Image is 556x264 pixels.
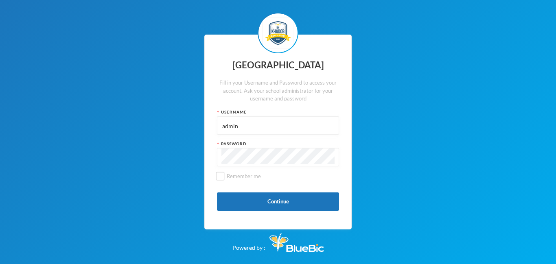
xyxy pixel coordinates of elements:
div: Password [217,141,339,147]
div: Powered by : [232,229,324,252]
button: Continue [217,192,339,211]
img: Bluebic [269,233,324,252]
div: Fill in your Username and Password to access your account. Ask your school administrator for your... [217,79,339,103]
span: Remember me [223,173,264,179]
div: [GEOGRAPHIC_DATA] [217,57,339,73]
div: Username [217,109,339,115]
